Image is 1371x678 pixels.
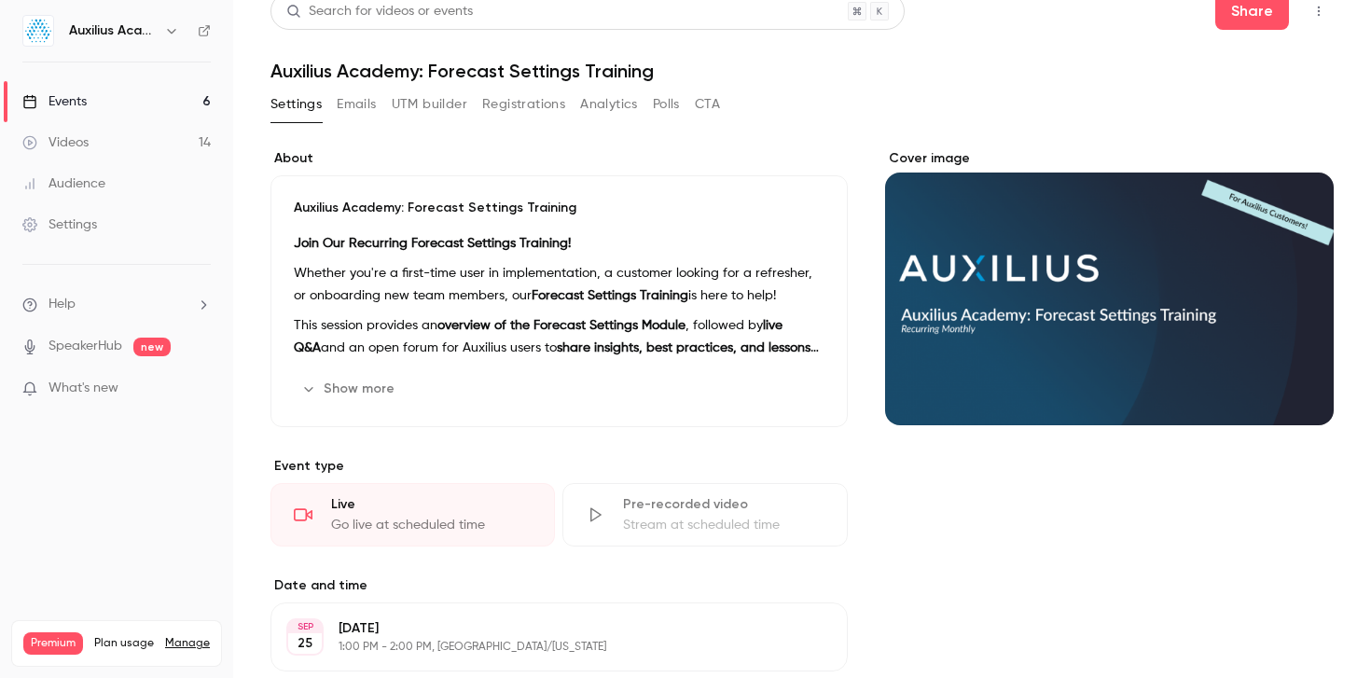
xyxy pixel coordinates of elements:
span: Plan usage [94,636,154,651]
button: Registrations [482,90,565,119]
button: UTM builder [392,90,467,119]
button: Emails [337,90,376,119]
p: 1:00 PM - 2:00 PM, [GEOGRAPHIC_DATA]/[US_STATE] [339,640,749,655]
div: Stream at scheduled time [623,516,824,534]
strong: overview of the Forecast Settings Module [437,319,685,332]
div: LiveGo live at scheduled time [270,483,555,547]
label: Cover image [885,149,1334,168]
label: Date and time [270,576,848,595]
p: [DATE] [339,619,749,638]
a: SpeakerHub [48,337,122,356]
img: Auxilius Academy Recordings & Training Videos [23,16,53,46]
div: Pre-recorded videoStream at scheduled time [562,483,847,547]
p: This session provides an , followed by and an open forum for Auxilius users to . Think of it as —... [294,314,824,359]
p: Whether you're a first-time user in implementation, a customer looking for a refresher, or onboar... [294,262,824,307]
h6: Auxilius Academy Recordings & Training Videos [69,21,157,40]
a: Manage [165,636,210,651]
p: 25 [298,634,312,653]
iframe: Noticeable Trigger [188,381,211,397]
button: Polls [653,90,680,119]
span: Premium [23,632,83,655]
strong: Forecast Settings Training [532,289,688,302]
button: CTA [695,90,720,119]
button: Analytics [580,90,638,119]
strong: share insights, best practices, and lessons learned [294,341,819,377]
div: Videos [22,133,89,152]
div: Live [331,495,532,514]
span: Help [48,295,76,314]
div: SEP [288,620,322,633]
p: Auxilius Academy: Forecast Settings Training [294,199,824,217]
div: Events [22,92,87,111]
strong: Join Our Recurring Forecast Settings Training! [294,237,571,250]
label: About [270,149,848,168]
div: Search for videos or events [286,2,473,21]
button: Show more [294,374,406,404]
section: Cover image [885,149,1334,425]
h1: Auxilius Academy: Forecast Settings Training [270,60,1334,82]
span: new [133,338,171,356]
div: Go live at scheduled time [331,516,532,534]
span: What's new [48,379,118,398]
li: help-dropdown-opener [22,295,211,314]
div: Audience [22,174,105,193]
div: Pre-recorded video [623,495,824,514]
button: Settings [270,90,322,119]
div: Settings [22,215,97,234]
p: Event type [270,457,848,476]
